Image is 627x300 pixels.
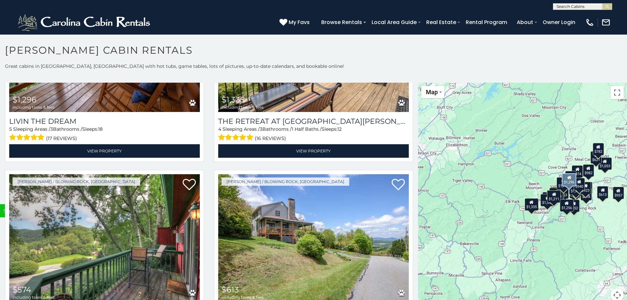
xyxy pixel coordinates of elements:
img: mail-regular-white.png [601,18,611,27]
div: $940 [574,178,585,190]
h3: The Retreat at Mountain Meadows [218,117,409,126]
span: 3 [50,126,53,132]
a: Add to favorites [183,178,196,192]
button: Change map style [421,86,444,98]
div: $923 [580,182,591,194]
img: White-1-2.png [16,13,153,32]
span: $613 [222,285,239,294]
div: $1,775 [557,177,570,190]
span: 3 [260,126,262,132]
a: View Property [9,144,200,158]
div: Sleeping Areas / Bathrooms / Sleeps: [9,126,200,143]
span: 1 Half Baths / [292,126,322,132]
span: My Favs [289,18,310,26]
span: 12 [337,126,342,132]
span: including taxes & fees [13,105,55,109]
a: Rental Program [462,16,510,28]
div: $621 [591,151,602,163]
span: 18 [98,126,103,132]
div: $957 [565,171,576,183]
span: including taxes & fees [222,105,264,109]
div: $982 [583,164,594,177]
img: phone-regular-white.png [585,18,594,27]
span: including taxes & fees [13,295,55,299]
a: Browse Rentals [318,16,365,28]
span: 4 [218,126,221,132]
a: Add to favorites [392,178,405,192]
span: $1,335 [222,95,245,104]
div: $1,211 [547,190,561,203]
div: $878 [581,188,592,201]
div: $1,909 [570,184,584,196]
div: $957 [613,187,624,199]
a: [PERSON_NAME] / Blowing Rock, [GEOGRAPHIC_DATA] [13,177,140,186]
button: Toggle fullscreen view [611,86,624,99]
div: $613 [597,186,609,198]
span: (17 reviews) [46,134,77,143]
div: $952 [568,199,580,212]
a: My Favs [279,18,311,27]
a: Owner Login [539,16,579,28]
span: (16 reviews) [255,134,286,143]
span: Map [426,89,438,95]
span: $574 [13,285,31,294]
div: $974 [572,165,583,178]
a: Local Area Guide [368,16,420,28]
div: $1,296 [562,173,577,186]
div: $782 [593,143,604,155]
div: $1,053 [598,157,612,170]
a: The Retreat at [GEOGRAPHIC_DATA][PERSON_NAME] [218,117,409,126]
span: $1,296 [13,95,37,104]
a: [PERSON_NAME] / Blowing Rock, [GEOGRAPHIC_DATA] [222,177,349,186]
a: View Property [218,144,409,158]
div: $1,544 [541,194,555,206]
div: Sleeping Areas / Bathrooms / Sleeps: [218,126,409,143]
a: Real Estate [423,16,459,28]
span: including taxes & fees [222,295,264,299]
a: Livin the Dream [9,117,200,126]
div: $1,335 [525,198,538,211]
a: About [513,16,536,28]
div: $1,454 [569,182,583,195]
span: 5 [9,126,12,132]
div: $574 [570,186,581,198]
div: $1,256 [560,199,574,212]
